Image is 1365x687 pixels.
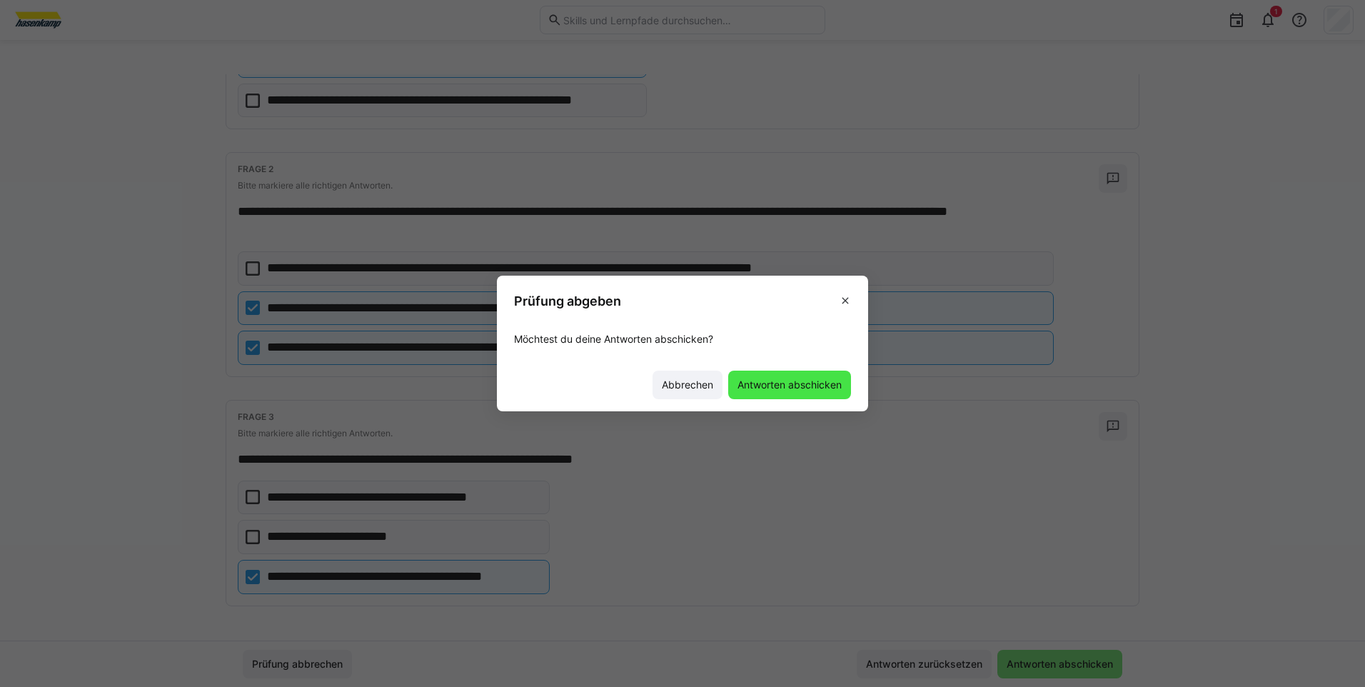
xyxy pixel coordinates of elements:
h3: Prüfung abgeben [514,293,621,309]
button: Abbrechen [653,371,722,399]
button: Antworten abschicken [728,371,851,399]
p: Möchtest du deine Antworten abschicken? [514,332,851,346]
span: Abbrechen [660,378,715,392]
span: Antworten abschicken [735,378,844,392]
